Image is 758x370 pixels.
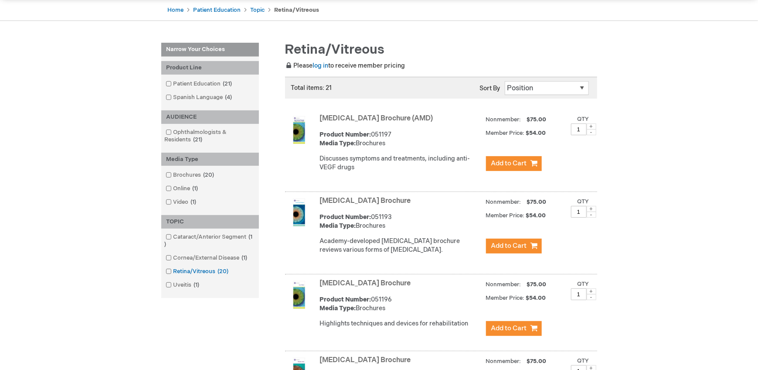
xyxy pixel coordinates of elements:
[163,93,236,102] a: Spanish Language4
[486,279,521,290] strong: Nonmember:
[491,159,527,168] span: Add to Cart
[189,199,199,206] span: 1
[194,7,241,14] a: Patient Education
[163,171,218,179] a: Brochures20
[491,242,527,250] span: Add to Cart
[486,295,525,301] strong: Member Price:
[251,7,265,14] a: Topic
[161,61,259,75] div: Product Line
[486,156,542,171] button: Add to Cart
[486,356,521,367] strong: Nonmember:
[320,237,482,254] div: Academy-developed [MEDICAL_DATA] brochure reviews various forms of [MEDICAL_DATA].
[571,206,587,218] input: Qty
[161,153,259,166] div: Media Type
[320,130,482,148] div: 051197 Brochures
[191,136,205,143] span: 21
[163,254,251,262] a: Cornea/External Disease1
[526,212,547,219] span: $54.00
[526,281,548,288] span: $75.00
[223,94,235,101] span: 4
[285,281,313,309] img: Low Vision Brochure
[486,212,525,219] strong: Member Price:
[320,154,482,172] p: Discusses symptoms and treatments, including anti-VEGF drugs
[480,85,500,92] label: Sort By
[320,197,411,205] a: [MEDICAL_DATA] Brochure
[165,233,253,248] span: 1
[192,281,202,288] span: 1
[163,198,200,206] a: Video1
[320,140,356,147] strong: Media Type:
[578,281,589,288] label: Qty
[275,7,320,14] strong: Retina/Vitreous
[578,357,589,364] label: Qty
[168,7,184,14] a: Home
[526,116,548,123] span: $75.00
[163,233,257,249] a: Cataract/Anterior Segment1
[486,321,542,336] button: Add to Cart
[526,295,547,301] span: $54.00
[161,215,259,229] div: TOPIC
[526,358,548,365] span: $75.00
[221,80,235,87] span: 21
[163,128,257,144] a: Ophthalmologists & Residents21
[163,267,232,276] a: Retina/Vitreous20
[526,199,548,206] span: $75.00
[320,213,371,221] strong: Product Number:
[161,43,259,57] strong: Narrow Your Choices
[163,281,203,289] a: Uveitis1
[320,356,411,364] a: [MEDICAL_DATA] Brochure
[240,254,250,261] span: 1
[320,114,433,123] a: [MEDICAL_DATA] Brochure (AMD)
[320,296,371,303] strong: Product Number:
[486,239,542,254] button: Add to Cart
[285,116,313,144] img: Age-Related Macular Degeneration Brochure (AMD)
[320,279,411,288] a: [MEDICAL_DATA] Brochure
[486,130,525,137] strong: Member Price:
[571,288,587,300] input: Qty
[285,199,313,226] img: Laser Eye Surgery Brochure
[201,171,217,178] span: 20
[320,295,482,313] div: 051196 Brochures
[161,110,259,124] div: AUDIENCE
[163,80,236,88] a: Patient Education21
[578,116,589,123] label: Qty
[320,305,356,312] strong: Media Type:
[486,197,521,208] strong: Nonmember:
[320,319,482,328] div: Highlights techniques and devices for rehabilitation
[285,62,405,69] span: Please to receive member pricing
[190,185,201,192] span: 1
[526,130,547,137] span: $54.00
[320,222,356,230] strong: Media Type:
[491,324,527,332] span: Add to Cart
[578,198,589,205] label: Qty
[285,42,385,58] span: Retina/Vitreous
[216,268,231,275] span: 20
[486,114,521,125] strong: Nonmember:
[320,131,371,138] strong: Product Number:
[571,123,587,135] input: Qty
[313,62,329,69] a: log in
[320,213,482,230] div: 051193 Brochures
[163,185,202,193] a: Online1
[291,84,332,92] span: Total items: 21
